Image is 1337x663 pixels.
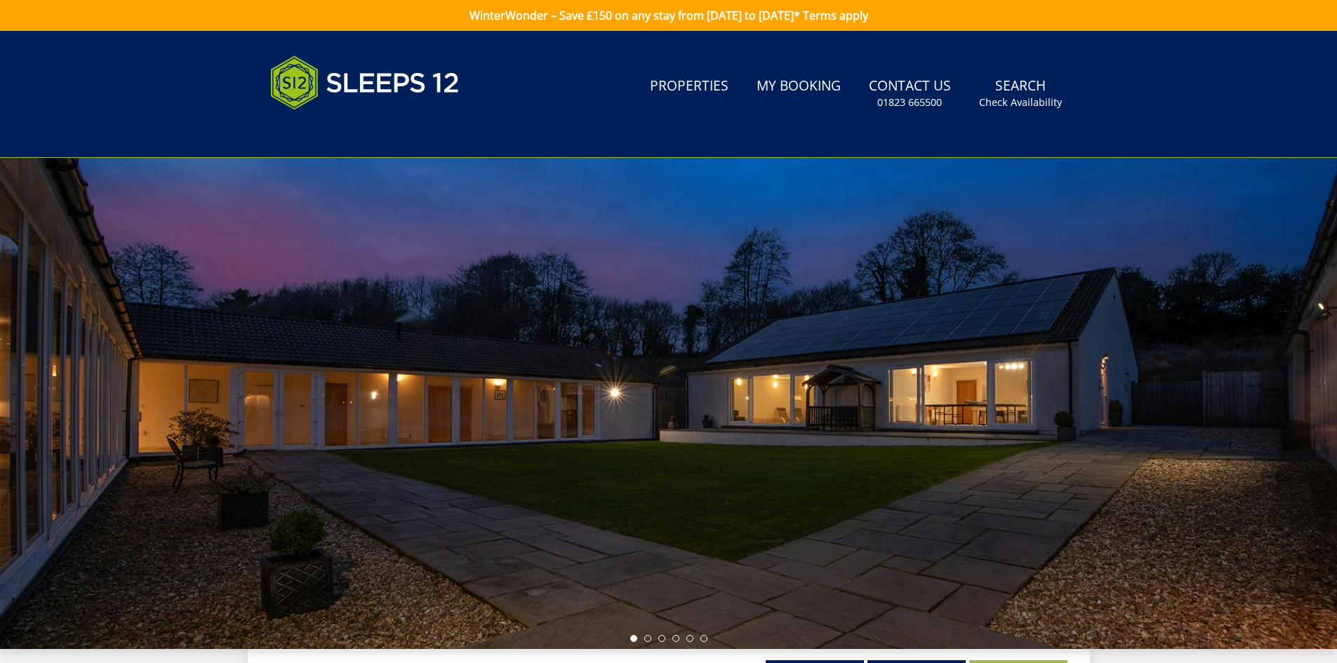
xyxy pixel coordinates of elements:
[877,95,942,109] small: 01823 665500
[979,95,1062,109] small: Check Availability
[973,71,1067,116] a: SearchCheck Availability
[644,71,734,102] a: Properties
[751,71,846,102] a: My Booking
[863,71,957,116] a: Contact Us01823 665500
[263,126,411,138] iframe: Customer reviews powered by Trustpilot
[270,48,460,118] img: Sleeps 12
